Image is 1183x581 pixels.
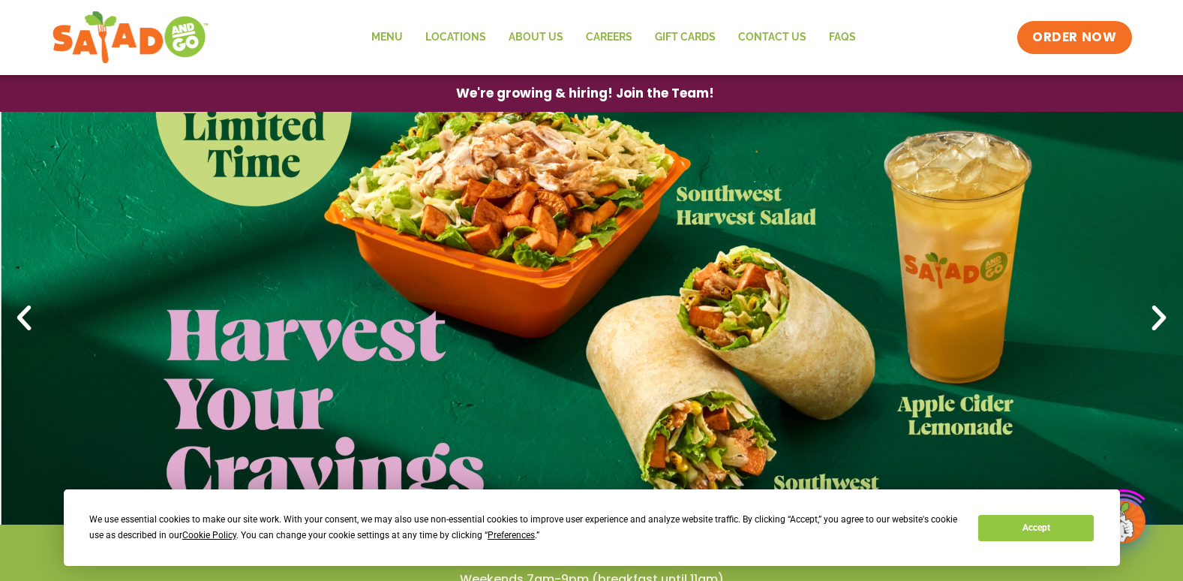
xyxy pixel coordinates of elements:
span: We're growing & hiring! Join the Team! [456,87,714,100]
h4: Weekdays 6:30am-9pm (breakfast until 10:30am) [30,547,1153,564]
a: Contact Us [727,20,818,55]
a: ORDER NOW [1017,21,1131,54]
div: Previous slide [8,302,41,335]
div: Cookie Consent Prompt [64,489,1120,566]
span: Cookie Policy [182,530,236,540]
a: Careers [575,20,644,55]
nav: Menu [360,20,867,55]
a: Menu [360,20,414,55]
a: About Us [497,20,575,55]
a: FAQs [818,20,867,55]
a: Locations [414,20,497,55]
button: Accept [978,515,1094,541]
span: Preferences [488,530,535,540]
a: GIFT CARDS [644,20,727,55]
div: Next slide [1142,302,1175,335]
div: We use essential cookies to make our site work. With your consent, we may also use non-essential ... [89,512,960,543]
span: ORDER NOW [1032,29,1116,47]
img: new-SAG-logo-768×292 [52,8,210,68]
a: We're growing & hiring! Join the Team! [434,76,737,111]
